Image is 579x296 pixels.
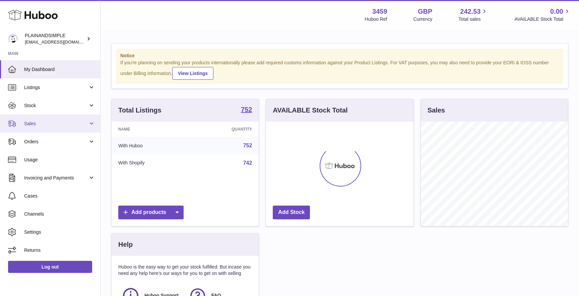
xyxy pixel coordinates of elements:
[24,247,95,253] span: Returns
[172,67,213,80] a: View Listings
[24,229,95,235] span: Settings
[365,16,387,22] div: Huboo Ref
[458,16,488,22] span: Total sales
[8,34,18,44] img: duco@plainandsimple.com
[118,106,162,115] h3: Total Listings
[120,53,559,59] strong: Notice
[24,175,88,181] span: Invoicing and Payments
[243,143,252,148] a: 752
[24,139,88,145] span: Orders
[418,7,432,16] strong: GBP
[120,60,559,80] div: If you're planning on sending your products internationally please add required customs informati...
[24,84,88,91] span: Listings
[243,160,252,166] a: 742
[372,7,387,16] strong: 3459
[112,154,191,172] td: With Shopify
[112,122,191,137] th: Name
[112,137,191,154] td: With Huboo
[514,16,571,22] span: AVAILABLE Stock Total
[8,261,92,273] a: Log out
[24,66,95,73] span: My Dashboard
[514,7,571,22] a: 0.00 AVAILABLE Stock Total
[241,106,252,114] a: 752
[460,7,480,16] span: 242.53
[413,16,433,22] div: Currency
[24,102,88,109] span: Stock
[24,121,88,127] span: Sales
[191,122,259,137] th: Quantity
[25,39,99,45] span: [EMAIL_ADDRESS][DOMAIN_NAME]
[273,206,310,219] a: Add Stock
[118,240,133,249] h3: Help
[25,32,85,45] div: PLAINANDSIMPLE
[550,7,563,16] span: 0.00
[458,7,488,22] a: 242.53 Total sales
[118,206,184,219] a: Add products
[118,264,252,277] p: Huboo is the easy way to get your stock fulfilled. But incase you need any help here's our ways f...
[241,106,252,113] strong: 752
[24,157,95,163] span: Usage
[24,211,95,217] span: Channels
[273,106,347,115] h3: AVAILABLE Stock Total
[428,106,445,115] h3: Sales
[24,193,95,199] span: Cases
